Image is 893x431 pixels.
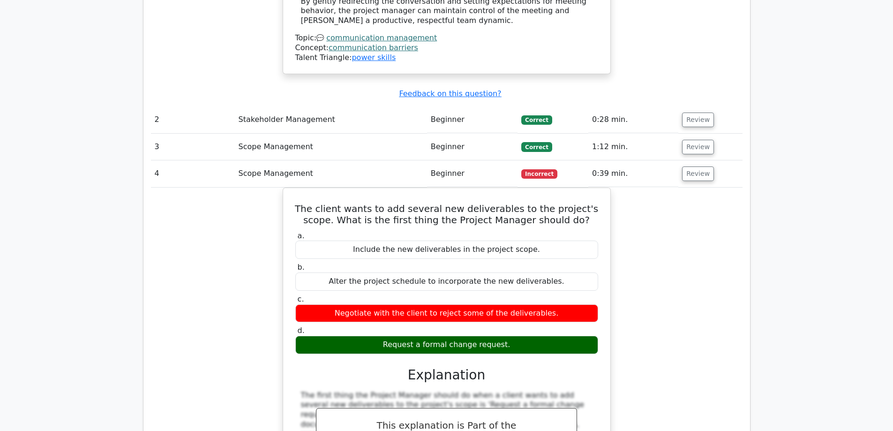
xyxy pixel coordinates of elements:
span: Correct [521,115,552,125]
button: Review [682,166,714,181]
span: a. [298,231,305,240]
span: d. [298,326,305,335]
div: Include the new deliverables in the project scope. [295,241,598,259]
span: Incorrect [521,169,557,179]
a: communication management [326,33,437,42]
td: Stakeholder Management [235,106,427,133]
span: Correct [521,142,552,151]
a: communication barriers [329,43,418,52]
td: 0:28 min. [588,106,678,133]
button: Review [682,113,714,127]
h5: The client wants to add several new deliverables to the project's scope. What is the first thing ... [294,203,599,226]
div: Talent Triangle: [295,33,598,62]
div: Alter the project schedule to incorporate the new deliverables. [295,272,598,291]
div: Topic: [295,33,598,43]
h3: Explanation [301,367,593,383]
td: 2 [151,106,235,133]
td: Scope Management [235,134,427,160]
td: Scope Management [235,160,427,187]
td: 4 [151,160,235,187]
td: Beginner [427,160,518,187]
td: Beginner [427,134,518,160]
div: Request a formal change request. [295,336,598,354]
td: 0:39 min. [588,160,678,187]
a: power skills [352,53,396,62]
div: Concept: [295,43,598,53]
button: Review [682,140,714,154]
div: Negotiate with the client to reject some of the deliverables. [295,304,598,323]
td: 3 [151,134,235,160]
span: c. [298,295,304,303]
td: 1:12 min. [588,134,678,160]
a: Feedback on this question? [399,89,501,98]
span: b. [298,263,305,272]
td: Beginner [427,106,518,133]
